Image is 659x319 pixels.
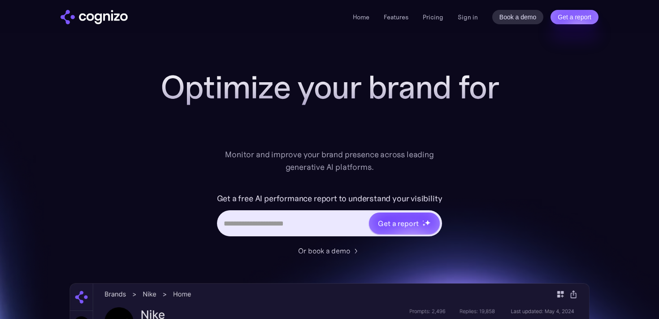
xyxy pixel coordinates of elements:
h1: Optimize your brand for [150,69,509,105]
a: Pricing [423,13,443,21]
form: Hero URL Input Form [217,191,442,241]
div: Get a report [378,218,418,229]
img: cognizo logo [61,10,128,24]
a: Features [384,13,408,21]
div: Or book a demo [298,245,350,256]
a: home [61,10,128,24]
img: star [422,223,425,226]
a: Get a report [551,10,598,24]
a: Sign in [458,12,478,22]
a: Get a reportstarstarstar [368,212,441,235]
a: Book a demo [492,10,544,24]
div: Monitor and improve your brand presence across leading generative AI platforms. [219,148,440,173]
img: star [422,220,424,222]
a: Home [353,13,369,21]
label: Get a free AI performance report to understand your visibility [217,191,442,206]
a: Or book a demo [298,245,361,256]
img: star [425,220,430,226]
